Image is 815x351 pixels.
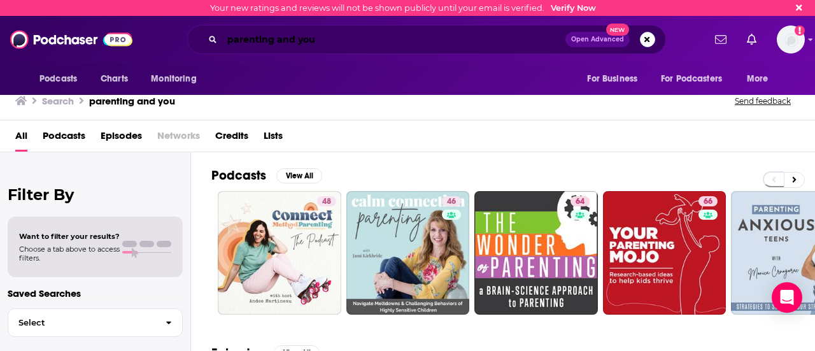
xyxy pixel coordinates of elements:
span: More [747,70,769,88]
a: 64 [570,196,590,206]
div: Your new ratings and reviews will not be shown publicly until your email is verified. [210,3,596,13]
input: Search podcasts, credits, & more... [222,29,565,50]
div: Search podcasts, credits, & more... [187,25,666,54]
a: Episodes [101,125,142,152]
svg: Email not verified [795,25,805,36]
span: Networks [157,125,200,152]
a: 66 [603,191,726,315]
a: Podcasts [43,125,85,152]
span: Monitoring [151,70,196,88]
a: 46 [442,196,461,206]
a: 48 [218,191,341,315]
a: All [15,125,27,152]
a: Charts [92,67,136,91]
a: 64 [474,191,598,315]
span: 64 [576,196,585,208]
button: open menu [578,67,653,91]
a: Credits [215,125,248,152]
a: Show notifications dropdown [710,29,732,50]
h2: Podcasts [211,168,266,183]
span: Open Advanced [571,36,624,43]
div: Open Intercom Messenger [772,282,802,313]
button: open menu [142,67,213,91]
span: Podcasts [39,70,77,88]
button: open menu [738,67,784,91]
span: Select [8,319,155,327]
img: Podchaser - Follow, Share and Rate Podcasts [10,27,132,52]
h2: Filter By [8,185,183,204]
span: Charts [101,70,128,88]
a: 46 [346,191,470,315]
button: open menu [31,67,94,91]
button: Open AdvancedNew [565,32,630,47]
button: Select [8,308,183,337]
a: 66 [698,196,718,206]
h3: Search [42,95,74,107]
span: For Business [587,70,637,88]
a: Show notifications dropdown [742,29,762,50]
span: 46 [447,196,456,208]
span: For Podcasters [661,70,722,88]
span: New [606,24,629,36]
a: Verify Now [551,3,596,13]
h3: parenting and you [89,95,175,107]
span: 48 [322,196,331,208]
button: Send feedback [731,96,795,106]
span: Logged in as jbarbour [777,25,805,54]
p: Saved Searches [8,287,183,299]
span: Want to filter your results? [19,232,120,241]
a: PodcastsView All [211,168,322,183]
span: 66 [704,196,712,208]
button: View All [276,168,322,183]
span: Choose a tab above to access filters. [19,245,120,262]
a: Lists [264,125,283,152]
button: Show profile menu [777,25,805,54]
a: 48 [317,196,336,206]
button: open menu [653,67,741,91]
img: User Profile [777,25,805,54]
